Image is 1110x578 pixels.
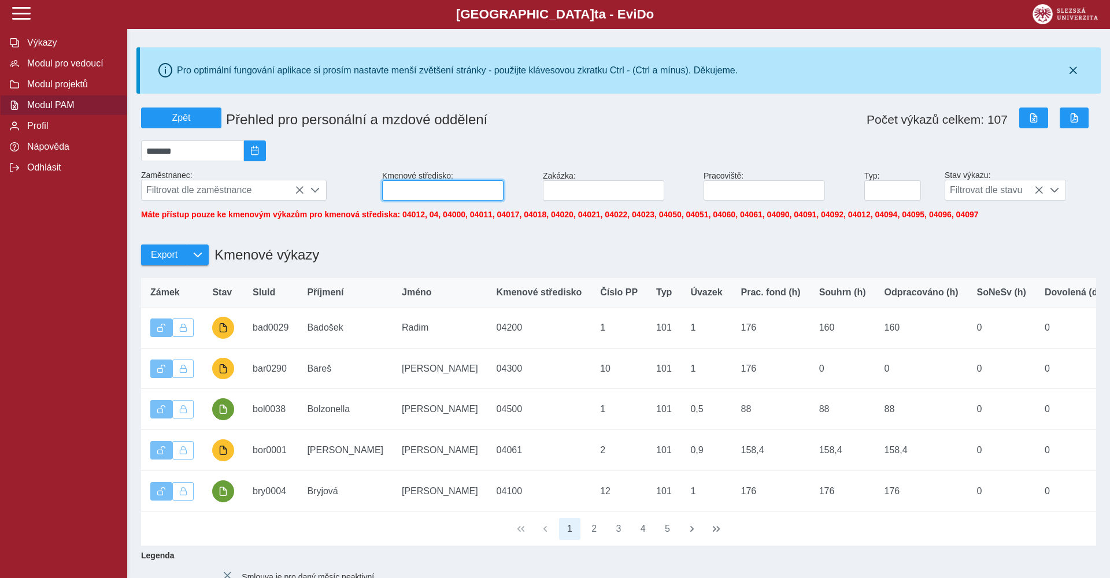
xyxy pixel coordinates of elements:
button: Výkaz je odemčen. [150,482,172,501]
span: Typ [656,287,672,298]
span: Jméno [402,287,432,298]
td: bad0029 [243,307,298,349]
td: 1 [681,470,731,512]
button: 2 [583,518,605,540]
td: 160 [810,307,875,349]
td: 0 [968,389,1035,430]
td: 04200 [487,307,591,349]
b: Legenda [136,546,1091,565]
td: [PERSON_NAME] [393,389,487,430]
span: Příjmení [307,287,343,298]
h1: Přehled pro personální a mzdové oddělení [221,107,704,132]
td: Bareš [298,348,393,389]
td: 101 [647,348,681,389]
td: 158,4 [810,430,875,471]
div: Kmenové středisko: [378,166,538,205]
td: 0 [1035,348,1110,389]
td: 0 [1035,307,1110,349]
td: 04500 [487,389,591,430]
td: 1 [591,389,647,430]
td: Radim [393,307,487,349]
span: Úvazek [690,287,722,298]
button: Export do Excelu [1019,108,1048,128]
h1: Kmenové výkazy [209,241,319,269]
td: 176 [875,470,968,512]
td: 101 [647,430,681,471]
div: Pracoviště: [699,166,860,205]
td: bol0038 [243,389,298,430]
div: Stav výkazu: [940,166,1101,205]
td: 0 [875,348,968,389]
span: o [646,7,654,21]
span: Odhlásit [24,162,117,173]
td: 88 [732,389,810,430]
td: bor0001 [243,430,298,471]
button: 5 [657,518,679,540]
button: podepsáno [212,398,234,420]
td: 04300 [487,348,591,389]
button: Uzamknout lze pouze výkaz, který je podepsán a schválen. [172,400,194,418]
button: 2025/09 [244,140,266,161]
td: 176 [732,470,810,512]
button: probíhají úpravy [212,439,234,461]
div: Zakázka: [538,166,699,205]
td: 10 [591,348,647,389]
button: Export do PDF [1060,108,1089,128]
button: 1 [559,518,581,540]
td: 04061 [487,430,591,471]
span: Kmenové středisko [497,287,582,298]
td: 1 [591,307,647,349]
span: Export [151,250,177,260]
td: Bolzonella [298,389,393,430]
button: Výkaz je odemčen. [150,318,172,337]
span: Stav [212,287,232,298]
button: Uzamknout lze pouze výkaz, který je podepsán a schválen. [172,318,194,337]
button: Zpět [141,108,221,128]
button: 4 [632,518,654,540]
td: 160 [875,307,968,349]
span: t [594,7,598,21]
td: 0 [1035,470,1110,512]
button: Výkaz je odemčen. [150,441,172,460]
span: Odpracováno (h) [885,287,959,298]
button: Uzamknout lze pouze výkaz, který je podepsán a schválen. [172,482,194,501]
td: 176 [810,470,875,512]
td: 176 [732,348,810,389]
td: 0 [1035,430,1110,471]
span: Zámek [150,287,180,298]
td: 0 [1035,389,1110,430]
span: Zpět [146,113,216,123]
td: Badošek [298,307,393,349]
td: Bryjová [298,470,393,512]
td: 158,4 [732,430,810,471]
button: 3 [608,518,630,540]
td: 88 [875,389,968,430]
td: [PERSON_NAME] [298,430,393,471]
button: Export [141,244,187,265]
td: 0 [968,470,1035,512]
span: Filtrovat dle zaměstnance [142,180,304,200]
td: 0 [968,348,1035,389]
td: [PERSON_NAME] [393,470,487,512]
td: [PERSON_NAME] [393,430,487,471]
td: 12 [591,470,647,512]
td: 0 [968,307,1035,349]
span: Dovolená (d) [1045,287,1101,298]
button: Uzamknout lze pouze výkaz, který je podepsán a schválen. [172,360,194,378]
img: logo_web_su.png [1033,4,1098,24]
td: 101 [647,389,681,430]
span: SluId [253,287,275,298]
span: Profil [24,121,117,131]
button: Výkaz je odemčen. [150,400,172,418]
span: Filtrovat dle stavu [945,180,1044,200]
span: Číslo PP [600,287,638,298]
td: [PERSON_NAME] [393,348,487,389]
button: Uzamknout lze pouze výkaz, který je podepsán a schválen. [172,441,194,460]
span: D [637,7,646,21]
td: 2 [591,430,647,471]
td: 1 [681,307,731,349]
span: Modul projektů [24,79,117,90]
span: Prac. fond (h) [741,287,801,298]
button: podepsáno [212,480,234,502]
button: Výkaz je odemčen. [150,360,172,378]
